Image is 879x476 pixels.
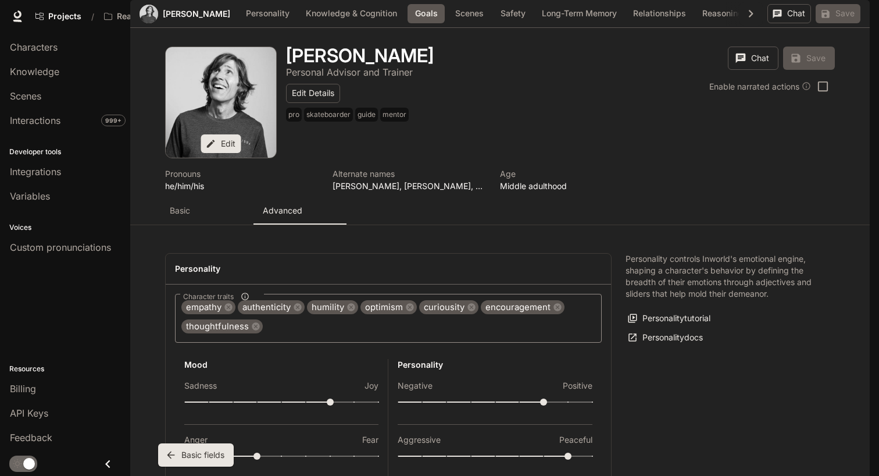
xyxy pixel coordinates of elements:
h1: [PERSON_NAME] [286,44,434,67]
p: pro [288,110,299,119]
p: Personality controls Inworld's emotional engine, shaping a character's behavior by defining the b... [626,253,821,300]
a: Go to projects [30,5,87,28]
p: Pronouns [165,168,319,180]
span: skateboarder [304,108,355,122]
p: Reality Crisis [117,12,169,22]
p: Personal Advisor and Trainer [286,66,413,78]
div: optimism [360,300,417,314]
p: Anger [184,434,208,446]
button: Edit Details [286,84,340,103]
span: empathy [181,301,226,314]
button: Personality [240,4,295,23]
div: Avatar image [140,5,158,23]
p: Positive [563,380,592,392]
button: Open character details dialog [165,168,319,192]
button: Edit [201,134,241,154]
button: Open character avatar dialog [140,5,158,23]
button: Chat [767,4,811,23]
p: Aggressive [398,434,441,446]
button: Open workspace menu [99,5,187,28]
button: Basic fields [158,443,234,467]
span: curiousity [419,301,469,314]
button: Long-Term Memory [536,4,623,23]
h6: Mood [184,359,378,371]
a: Personalitydocs [626,328,706,347]
p: Fear [362,434,378,446]
button: Reasoning [696,4,749,23]
span: humility [307,301,349,314]
p: Advanced [263,205,302,216]
p: mentor [383,110,406,119]
div: authenticity [238,300,305,314]
button: Chat [728,47,778,70]
p: guide [358,110,376,119]
div: encouragement [481,300,564,314]
p: Age [500,168,653,180]
p: [PERSON_NAME], [PERSON_NAME], Mutt [333,180,486,192]
button: Knowledge & Cognition [300,4,403,23]
button: Character traits [237,289,253,304]
p: skateboarder [306,110,351,119]
button: Open character avatar dialog [166,47,276,158]
button: Scenes [449,4,489,23]
p: Middle adulthood [500,180,653,192]
h6: Personality [398,359,592,371]
span: authenticity [238,301,295,314]
h4: Personality [175,263,602,275]
span: optimism [360,301,408,314]
p: Peaceful [559,434,592,446]
span: guide [355,108,380,122]
div: curiousity [419,300,478,314]
p: he/him/his [165,180,319,192]
p: Basic [170,205,190,216]
span: Projects [48,12,81,22]
p: Joy [365,380,378,392]
button: Personalitytutorial [626,309,713,328]
button: Open character details dialog [500,168,653,192]
button: Open character details dialog [333,168,486,192]
div: thoughtfulness [181,319,263,333]
div: / [87,10,99,23]
div: Avatar image [166,47,276,158]
span: pro [286,108,304,122]
p: Sadness [184,380,217,392]
span: Character traits [183,292,234,301]
button: Goals [408,4,445,23]
span: thoughtfulness [181,320,253,333]
button: Relationships [627,4,692,23]
button: Open character details dialog [286,47,434,65]
p: Alternate names [333,168,486,180]
button: Safety [494,4,531,23]
span: mentor [380,108,411,122]
a: [PERSON_NAME] [163,10,230,18]
div: empathy [181,300,235,314]
div: humility [307,300,358,314]
p: Negative [398,380,433,392]
button: Open character details dialog [286,108,411,126]
span: encouragement [481,301,555,314]
div: Enable narrated actions [709,80,811,93]
button: Open character details dialog [286,65,413,79]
